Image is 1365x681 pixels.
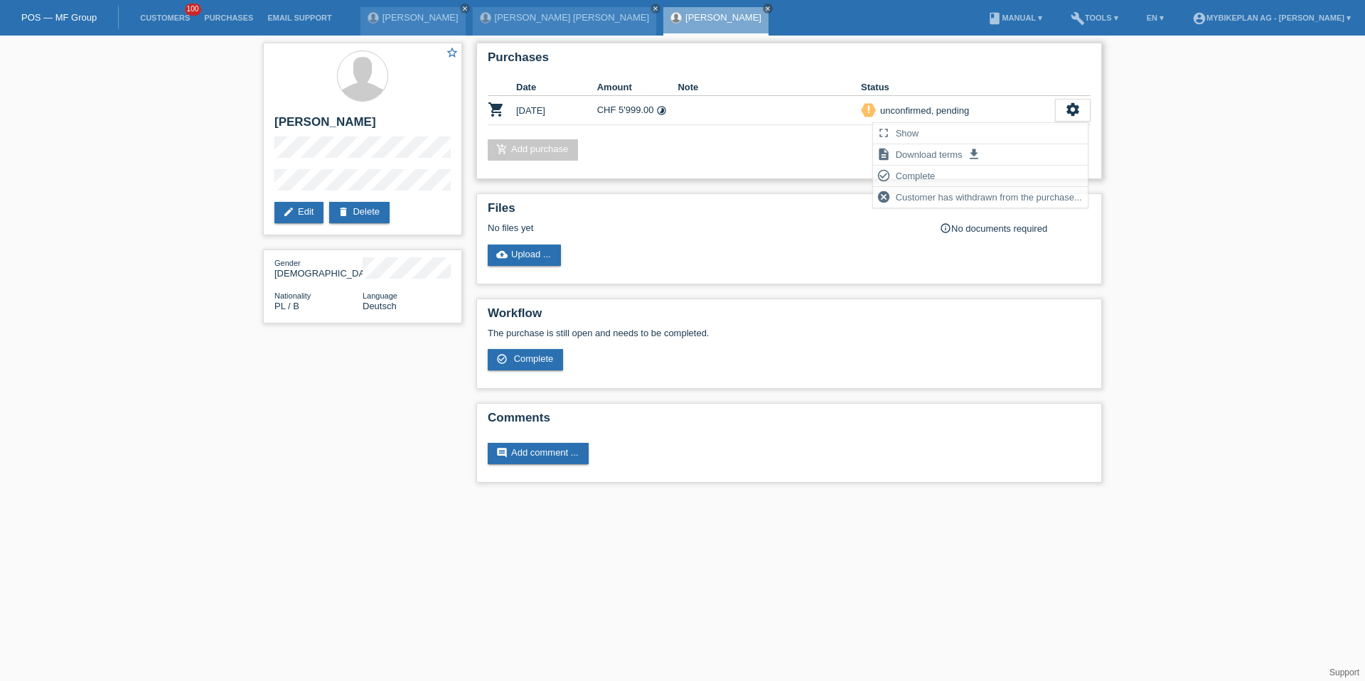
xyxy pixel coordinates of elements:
[488,222,922,233] div: No files yet
[274,301,299,311] span: Poland / B / 01.03.2022
[488,349,563,370] a: check_circle_outline Complete
[260,14,338,22] a: Email Support
[861,79,1055,96] th: Status
[363,291,397,300] span: Language
[514,353,554,364] span: Complete
[516,96,597,125] td: [DATE]
[1065,102,1081,117] i: settings
[987,11,1002,26] i: book
[460,4,470,14] a: close
[1140,14,1171,22] a: EN ▾
[685,12,761,23] a: [PERSON_NAME]
[967,147,981,161] i: get_app
[652,5,659,12] i: close
[597,96,678,125] td: CHF 5'999.00
[274,259,301,267] span: Gender
[877,126,891,140] i: fullscreen
[980,14,1049,22] a: bookManual ▾
[876,103,969,118] div: unconfirmed, pending
[877,147,891,161] i: description
[446,46,459,61] a: star_border
[283,206,294,218] i: edit
[864,104,874,114] i: priority_high
[1064,14,1125,22] a: buildTools ▾
[133,14,197,22] a: Customers
[274,291,311,300] span: Nationality
[488,201,1091,222] h2: Files
[940,222,1091,234] div: No documents required
[488,443,589,464] a: commentAdd comment ...
[496,447,508,459] i: comment
[1192,11,1206,26] i: account_circle
[877,168,891,183] i: check_circle_outline
[488,101,505,118] i: POSP00026005
[651,4,660,14] a: close
[21,12,97,23] a: POS — MF Group
[764,5,771,12] i: close
[1329,667,1359,677] a: Support
[488,139,578,161] a: add_shopping_cartAdd purchase
[1185,14,1358,22] a: account_circleMybikeplan AG - [PERSON_NAME] ▾
[488,306,1091,328] h2: Workflow
[329,202,390,223] a: deleteDelete
[197,14,260,22] a: Purchases
[274,202,323,223] a: editEdit
[495,12,649,23] a: [PERSON_NAME] [PERSON_NAME]
[338,206,349,218] i: delete
[894,146,965,163] span: Download terms
[488,411,1091,432] h2: Comments
[597,79,678,96] th: Amount
[496,144,508,155] i: add_shopping_cart
[894,124,921,141] span: Show
[516,79,597,96] th: Date
[940,222,951,234] i: info_outline
[274,115,451,136] h2: [PERSON_NAME]
[185,4,202,16] span: 100
[763,4,773,14] a: close
[488,50,1091,72] h2: Purchases
[274,257,363,279] div: [DEMOGRAPHIC_DATA]
[382,12,459,23] a: [PERSON_NAME]
[488,328,1091,338] p: The purchase is still open and needs to be completed.
[496,353,508,365] i: check_circle_outline
[446,46,459,59] i: star_border
[894,167,938,184] span: Complete
[488,245,561,266] a: cloud_uploadUpload ...
[496,249,508,260] i: cloud_upload
[461,5,469,12] i: close
[1071,11,1085,26] i: build
[363,301,397,311] span: Deutsch
[678,79,861,96] th: Note
[656,105,667,116] i: 48 instalments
